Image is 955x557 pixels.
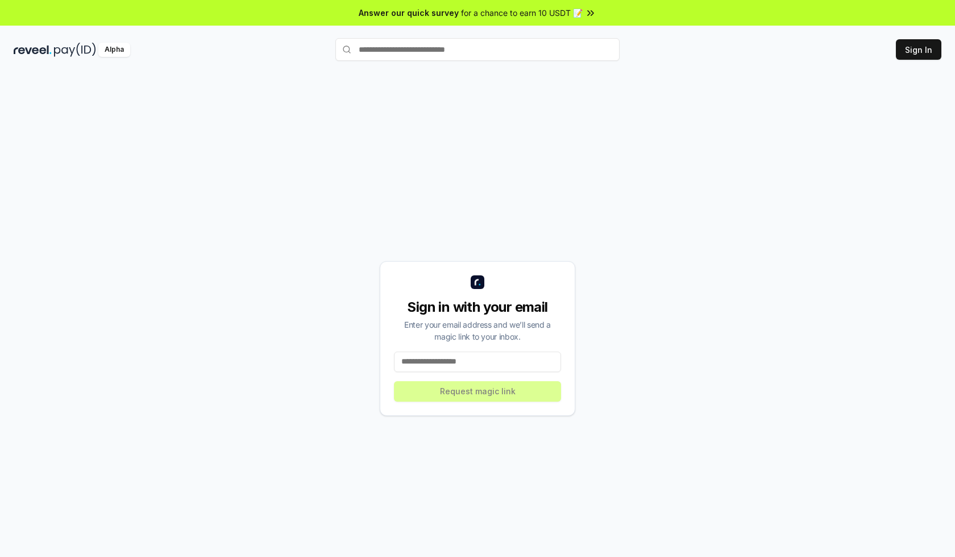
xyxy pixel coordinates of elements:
[461,7,583,19] span: for a chance to earn 10 USDT 📝
[14,43,52,57] img: reveel_dark
[54,43,96,57] img: pay_id
[359,7,459,19] span: Answer our quick survey
[394,319,561,343] div: Enter your email address and we’ll send a magic link to your inbox.
[98,43,130,57] div: Alpha
[896,39,941,60] button: Sign In
[394,298,561,316] div: Sign in with your email
[471,275,484,289] img: logo_small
